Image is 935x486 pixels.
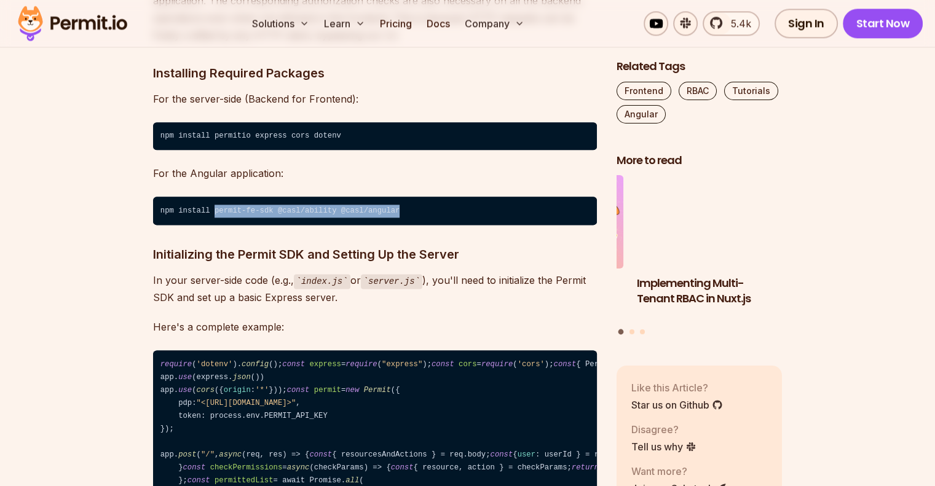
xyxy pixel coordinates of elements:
[345,360,377,369] span: require
[637,176,803,322] a: Implementing Multi-Tenant RBAC in Nuxt.jsImplementing Multi-Tenant RBAC in Nuxt.js
[309,360,341,369] span: express
[197,360,233,369] span: 'dotenv'
[617,153,783,168] h2: More to read
[640,329,645,334] button: Go to slide 3
[294,274,350,289] code: index.js
[282,360,305,369] span: const
[153,272,597,307] p: In your server-side code (e.g., or ), you'll need to initialize the Permit SDK and set up a basic...
[460,11,529,36] button: Company
[382,360,422,369] span: "express"
[153,165,597,182] p: For the Angular application:
[345,386,359,394] span: new
[457,176,623,322] li: 3 of 3
[637,176,803,269] img: Implementing Multi-Tenant RBAC in Nuxt.js
[242,360,269,369] span: config
[287,463,310,472] span: async
[457,276,623,321] h3: Policy-Based Access Control (PBAC) Isn’t as Great as You Think
[215,476,274,485] span: permittedList
[153,122,597,151] code: npm install permitio express cors dotenv
[631,422,696,437] p: Disagree?
[679,82,717,100] a: RBAC
[843,9,923,38] a: Start Now
[153,63,597,83] h3: Installing Required Packages
[637,276,803,307] h3: Implementing Multi-Tenant RBAC in Nuxt.js
[361,274,422,289] code: server.js
[490,450,513,459] span: const
[187,476,210,485] span: const
[724,16,751,31] span: 5.4k
[178,373,192,382] span: use
[572,463,599,472] span: return
[153,245,597,264] h3: Initializing the Permit SDK and Setting Up the Server
[309,450,332,459] span: const
[422,11,455,36] a: Docs
[197,386,215,394] span: cors
[432,360,454,369] span: const
[637,176,803,322] li: 1 of 3
[518,450,535,459] span: user
[703,11,760,36] a: 5.4k
[459,360,476,369] span: cors
[724,82,778,100] a: Tutorials
[618,329,624,335] button: Go to slide 1
[287,386,310,394] span: const
[178,450,196,459] span: post
[457,176,623,269] img: Policy-Based Access Control (PBAC) Isn’t as Great as You Think
[178,386,192,394] span: use
[224,386,251,394] span: origin
[631,398,723,412] a: Star us on Github
[617,82,671,100] a: Frontend
[197,399,296,407] span: "<[URL][DOMAIN_NAME]>"
[481,360,513,369] span: require
[314,386,341,394] span: permit
[153,197,597,225] code: npm install permit-fe-sdk @casl/ability @casl/angular
[375,11,417,36] a: Pricing
[617,176,783,337] div: Posts
[617,105,666,123] a: Angular
[201,450,215,459] span: "/"
[629,329,634,334] button: Go to slide 2
[12,2,133,44] img: Permit logo
[364,386,391,394] span: Permit
[617,59,783,74] h2: Related Tags
[391,463,414,472] span: const
[631,464,727,479] p: Want more?
[232,373,250,382] span: json
[553,360,576,369] span: const
[345,476,359,485] span: all
[319,11,370,36] button: Learn
[247,11,314,36] button: Solutions
[210,463,283,472] span: checkPermissions
[160,360,192,369] span: require
[153,318,597,335] p: Here's a complete example:
[153,90,597,108] p: For the server-side (Backend for Frontend):
[631,439,696,454] a: Tell us why
[518,360,545,369] span: 'cors'
[775,9,838,38] a: Sign In
[183,463,206,472] span: const
[219,450,242,459] span: async
[631,380,723,395] p: Like this Article?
